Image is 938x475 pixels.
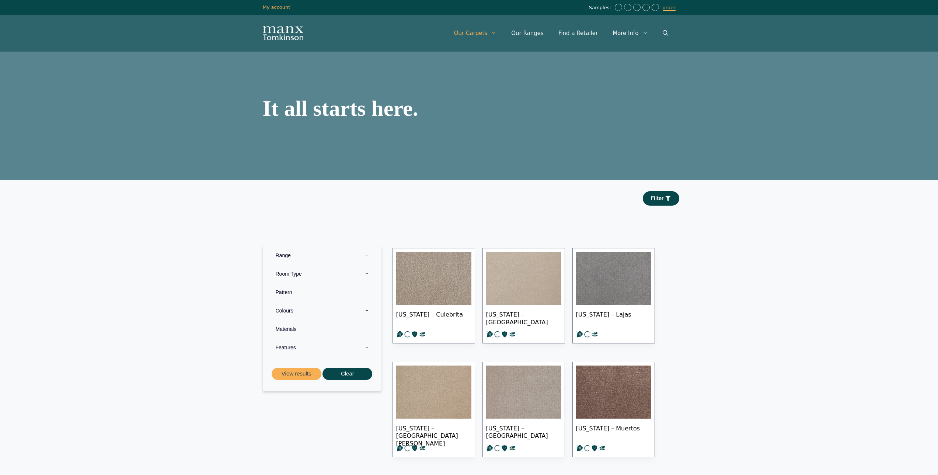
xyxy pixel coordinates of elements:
label: Features [268,338,376,357]
a: [US_STATE] – [GEOGRAPHIC_DATA][PERSON_NAME] [393,362,475,457]
a: Filter [643,191,679,206]
a: Find a Retailer [551,22,605,44]
nav: Primary [447,22,676,44]
label: Colours [268,301,376,320]
button: View results [272,368,321,380]
span: [US_STATE] – Lajas [576,305,651,331]
a: Our Ranges [504,22,551,44]
label: Materials [268,320,376,338]
span: [US_STATE] – [GEOGRAPHIC_DATA] [486,305,561,331]
span: [US_STATE] – [GEOGRAPHIC_DATA][PERSON_NAME] [396,419,471,444]
a: order [663,5,676,11]
a: Our Carpets [447,22,504,44]
label: Range [268,246,376,265]
a: My account [263,4,290,10]
a: [US_STATE] – [GEOGRAPHIC_DATA] [482,248,565,343]
span: Samples: [589,5,613,11]
a: [US_STATE] – Lajas [572,248,655,343]
span: Filter [651,196,663,201]
a: [US_STATE] – Muertos [572,362,655,457]
button: Clear [322,368,372,380]
a: [US_STATE] – [GEOGRAPHIC_DATA] [482,362,565,457]
span: [US_STATE] – [GEOGRAPHIC_DATA] [486,419,561,444]
span: [US_STATE] – Muertos [576,419,651,444]
label: Room Type [268,265,376,283]
a: Open Search Bar [655,22,676,44]
a: More Info [605,22,655,44]
h1: It all starts here. [263,97,465,119]
span: [US_STATE] – Culebrita [396,305,471,331]
img: Manx Tomkinson [263,26,303,40]
a: [US_STATE] – Culebrita [393,248,475,343]
label: Pattern [268,283,376,301]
